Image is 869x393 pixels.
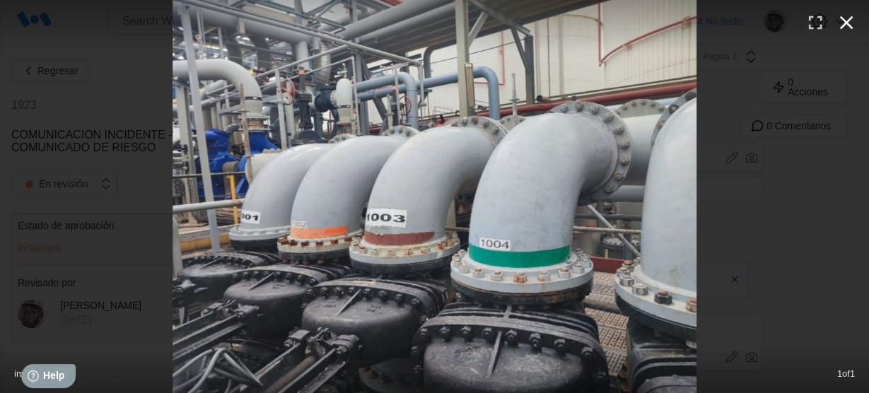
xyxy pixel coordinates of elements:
[14,368,74,379] span: image7308.jpg
[837,368,855,379] span: 1 of 1
[800,7,831,38] button: Enter fullscreen (f)
[831,7,862,38] button: Close (esc)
